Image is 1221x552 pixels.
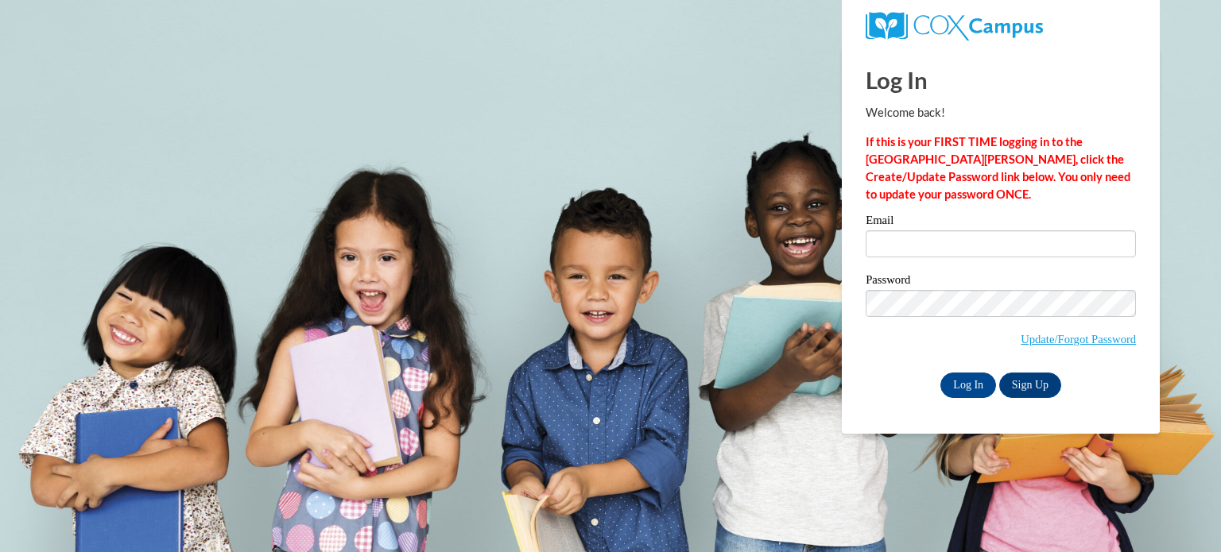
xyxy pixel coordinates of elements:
[940,373,996,398] input: Log In
[866,135,1130,201] strong: If this is your FIRST TIME logging in to the [GEOGRAPHIC_DATA][PERSON_NAME], click the Create/Upd...
[866,64,1136,96] h1: Log In
[866,274,1136,290] label: Password
[1021,333,1136,345] a: Update/Forgot Password
[866,214,1136,230] label: Email
[999,373,1061,398] a: Sign Up
[866,12,1043,41] img: COX Campus
[866,18,1043,32] a: COX Campus
[866,104,1136,122] p: Welcome back!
